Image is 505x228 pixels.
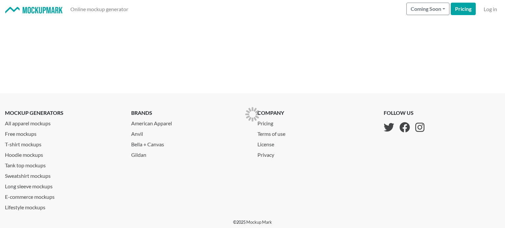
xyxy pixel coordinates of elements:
a: Tank top mockups [5,159,121,169]
a: License [257,138,291,148]
a: Pricing [257,117,291,127]
a: Terms of use [257,127,291,138]
a: Privacy [257,148,291,159]
p: company [257,109,291,117]
a: Gildan [131,148,248,159]
a: Mockup Mark [246,219,272,225]
img: Mockup Mark [5,7,62,14]
a: Free mockups [5,127,121,138]
a: Online mockup generator [68,3,131,16]
p: © 2025 [233,219,272,225]
a: Long sleeve mockups [5,180,121,190]
button: Coming Soon [406,3,449,15]
a: Lifestyle mockups [5,201,121,211]
p: follow us [384,109,424,117]
a: T-shirt mockups [5,138,121,148]
a: Anvil [131,127,248,138]
a: Log in [481,3,500,16]
a: Hoodie mockups [5,148,121,159]
a: Pricing [451,3,476,15]
a: American Apparel [131,117,248,127]
a: Bella + Canvas [131,138,248,148]
a: E-commerce mockups [5,190,121,201]
a: All apparel mockups [5,117,121,127]
p: brands [131,109,248,117]
p: mockup generators [5,109,121,117]
a: Sweatshirt mockups [5,169,121,180]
